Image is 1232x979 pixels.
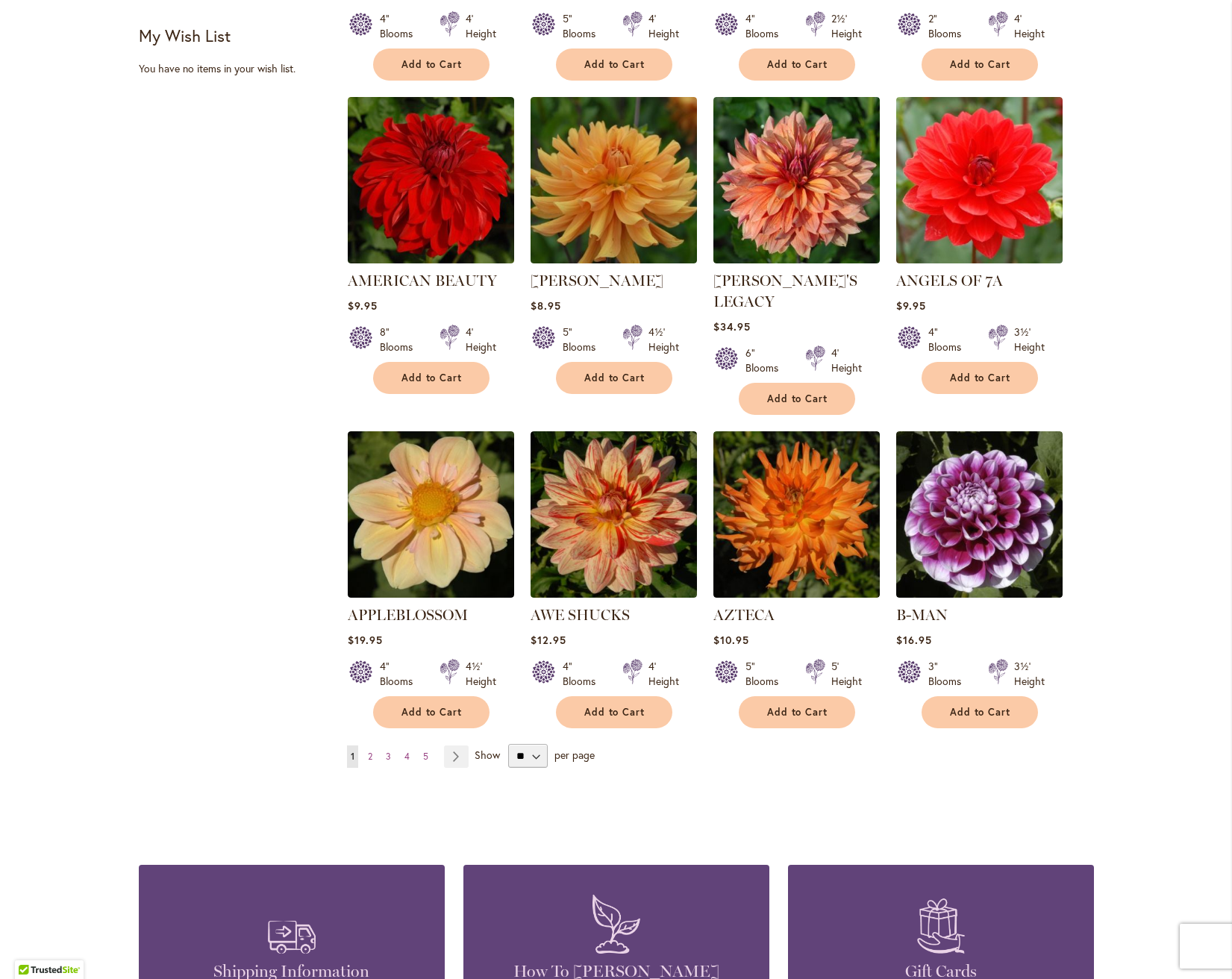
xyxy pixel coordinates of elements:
span: Show [475,748,500,762]
span: Add to Cart [401,58,463,71]
button: Add to Cart [922,696,1038,728]
button: Add to Cart [922,49,1038,81]
div: 4' Height [648,11,679,41]
span: $16.95 [896,633,932,647]
div: 5" Blooms [563,325,604,354]
img: AWE SHUCKS [531,431,697,598]
div: 4' Height [466,325,496,354]
div: 3" Blooms [928,659,970,689]
div: 4' Height [648,659,679,689]
button: Add to Cart [739,696,855,728]
a: 4 [401,745,413,768]
div: 6" Blooms [745,345,787,375]
div: 8" Blooms [380,325,422,354]
a: B-MAN [896,606,948,624]
span: Add to Cart [584,58,645,71]
span: $9.95 [896,298,926,313]
div: 4' Height [831,345,862,375]
a: Andy's Legacy [713,252,880,266]
span: Add to Cart [401,706,463,719]
div: 3½' Height [1014,325,1045,354]
span: Add to Cart [584,706,645,719]
button: Add to Cart [373,696,490,728]
a: 5 [419,745,432,768]
div: 4" Blooms [380,11,422,41]
div: 5" Blooms [563,11,604,41]
span: Add to Cart [950,706,1011,719]
span: 2 [368,751,372,762]
a: [PERSON_NAME]'S LEGACY [713,272,857,310]
div: You have no items in your wish list. [139,61,338,76]
img: AZTECA [713,431,880,598]
img: Andy's Legacy [713,97,880,263]
div: 4' Height [1014,11,1045,41]
span: Add to Cart [767,392,828,405]
button: Add to Cart [739,383,855,415]
span: 1 [351,751,354,762]
div: 4' Height [466,11,496,41]
button: Add to Cart [556,49,672,81]
span: Add to Cart [767,706,828,719]
div: 5" Blooms [745,659,787,689]
a: AZTECA [713,606,775,624]
button: Add to Cart [739,49,855,81]
img: AMERICAN BEAUTY [348,97,514,263]
span: Add to Cart [401,372,463,384]
a: APPLEBLOSSOM [348,587,514,601]
span: $12.95 [531,633,566,647]
a: 2 [364,745,376,768]
span: per page [554,748,595,762]
div: 4" Blooms [380,659,422,689]
a: AMERICAN BEAUTY [348,272,497,290]
span: $10.95 [713,633,749,647]
button: Add to Cart [556,696,672,728]
a: 3 [382,745,395,768]
span: 5 [423,751,428,762]
iframe: Launch Accessibility Center [11,926,53,968]
a: AWE SHUCKS [531,587,697,601]
button: Add to Cart [373,49,490,81]
div: 3½' Height [1014,659,1045,689]
div: 4" Blooms [745,11,787,41]
span: 4 [404,751,410,762]
button: Add to Cart [922,362,1038,394]
div: 4" Blooms [563,659,604,689]
img: APPLEBLOSSOM [348,431,514,598]
a: ANDREW CHARLES [531,252,697,266]
div: 4½' Height [648,325,679,354]
div: 5' Height [831,659,862,689]
span: Add to Cart [584,372,645,384]
div: 2½' Height [831,11,862,41]
div: 4" Blooms [928,325,970,354]
button: Add to Cart [556,362,672,394]
span: Add to Cart [767,58,828,71]
button: Add to Cart [373,362,490,394]
span: 3 [386,751,391,762]
img: B-MAN [896,431,1063,598]
a: AMERICAN BEAUTY [348,252,514,266]
span: $9.95 [348,298,378,313]
a: B-MAN [896,587,1063,601]
span: $8.95 [531,298,561,313]
img: ANGELS OF 7A [896,97,1063,263]
span: $34.95 [713,319,751,334]
a: APPLEBLOSSOM [348,606,468,624]
a: ANGELS OF 7A [896,272,1003,290]
div: 4½' Height [466,659,496,689]
div: 2" Blooms [928,11,970,41]
span: Add to Cart [950,372,1011,384]
span: Add to Cart [950,58,1011,71]
a: ANGELS OF 7A [896,252,1063,266]
img: ANDREW CHARLES [531,97,697,263]
span: $19.95 [348,633,383,647]
a: AZTECA [713,587,880,601]
a: [PERSON_NAME] [531,272,663,290]
strong: My Wish List [139,25,231,46]
a: AWE SHUCKS [531,606,630,624]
